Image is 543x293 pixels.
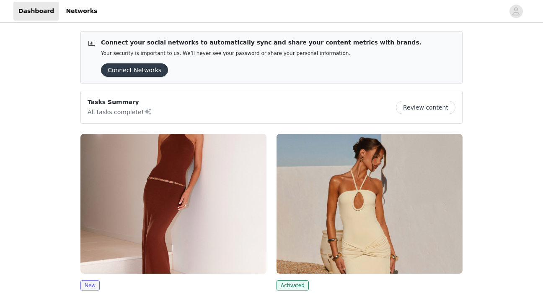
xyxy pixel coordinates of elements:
button: Review content [396,101,455,114]
div: avatar [512,5,520,18]
p: All tasks complete! [88,107,152,117]
p: Connect your social networks to automatically sync and share your content metrics with brands. [101,38,421,47]
span: Activated [277,280,309,290]
p: Your security is important to us. We’ll never see your password or share your personal information. [101,50,421,57]
p: Tasks Summary [88,98,152,107]
a: Dashboard [13,2,59,21]
span: New [80,280,100,290]
a: Networks [61,2,102,21]
img: Peppermayo AUS [80,134,266,274]
button: Connect Networks [101,63,168,77]
img: Peppermayo AUS [277,134,463,274]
